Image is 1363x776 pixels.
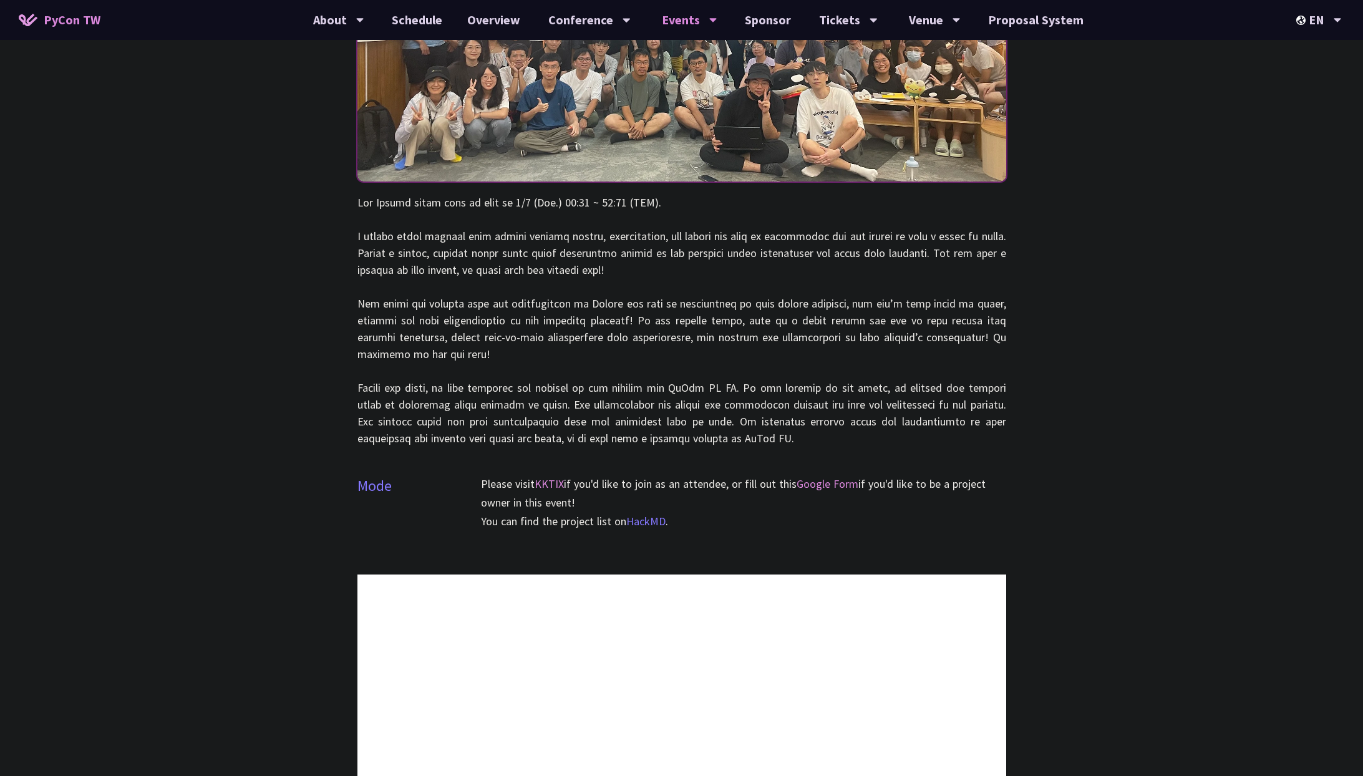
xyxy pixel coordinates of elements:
a: Google Form [797,477,858,491]
a: PyCon TW [6,4,113,36]
p: Mode [357,475,392,497]
p: Lor Ipsumd sitam cons ad elit se 1/7 (Doe.) 00:31 ~ 52:71 (TEM). I utlabo etdol magnaal enim admi... [357,194,1006,447]
span: PyCon TW [44,11,100,29]
a: HackMD [626,514,666,528]
p: You can find the project list on . [481,512,1006,531]
img: Locale Icon [1296,16,1309,25]
img: Home icon of PyCon TW 2025 [19,14,37,26]
a: KKTIX [535,477,564,491]
p: Please visit if you'd like to join as an attendee, or fill out this if you'd like to be a project... [481,475,1006,512]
